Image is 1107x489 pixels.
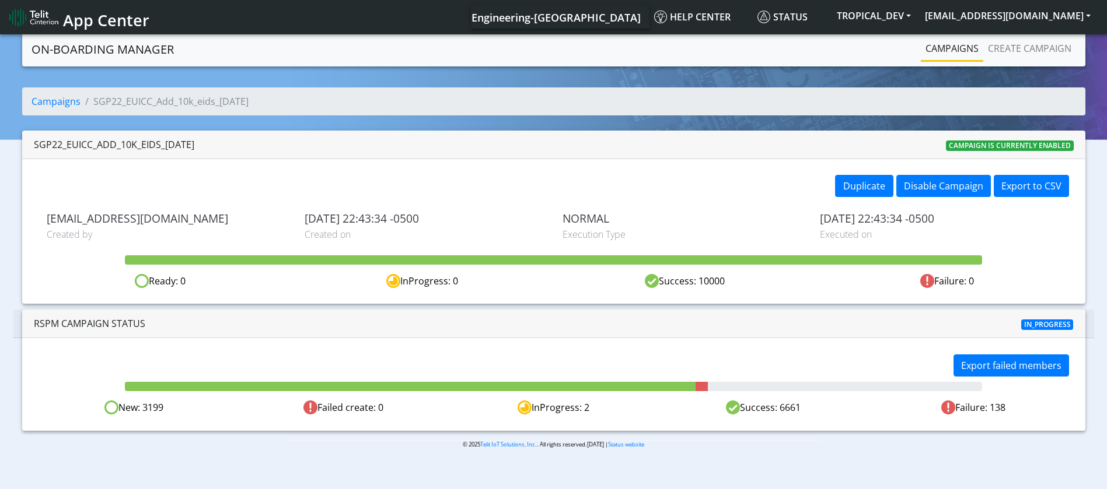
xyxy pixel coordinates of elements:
[830,5,918,26] button: TROPICAL_DEV
[9,5,148,30] a: App Center
[658,400,868,415] div: Success: 6661
[480,441,537,448] a: Telit IoT Solutions, Inc.
[291,274,553,289] div: InProgress: 0
[34,138,194,152] div: SGP22_EUICC_Add_10k_eids_[DATE]
[34,317,145,330] span: RSPM Campaign Status
[816,274,1078,289] div: Failure: 0
[835,175,893,197] button: Duplicate
[921,37,983,60] a: Campaigns
[32,38,174,61] a: On-Boarding Manager
[472,10,641,24] span: Engineering-[GEOGRAPHIC_DATA]
[983,37,1076,60] a: Create campaign
[954,354,1069,377] button: Export failed members
[239,400,449,415] div: Failed create: 0
[654,10,667,23] img: knowledge.svg
[753,5,830,29] a: Status
[920,274,934,288] img: fail.svg
[896,175,991,197] button: Disable Campaign
[649,5,753,29] a: Help center
[563,227,803,241] span: Execution Type
[29,274,291,289] div: Ready: 0
[386,274,400,288] img: in-progress.svg
[32,95,81,108] a: Campaigns
[994,175,1069,197] button: Export to CSV
[449,400,659,415] div: InProgress: 2
[518,400,532,414] img: In progress
[608,441,644,448] a: Status website
[757,10,808,23] span: Status
[285,440,822,449] p: © 2025 . All rights reserved.[DATE] |
[820,212,1060,225] span: [DATE] 22:43:34 -0500
[918,5,1098,26] button: [EMAIL_ADDRESS][DOMAIN_NAME]
[305,212,545,225] span: [DATE] 22:43:34 -0500
[820,227,1060,241] span: Executed on
[81,94,249,108] li: SGP22_EUICC_Add_10k_eids_[DATE]
[22,87,1085,125] nav: breadcrumb
[135,274,149,288] img: ready.svg
[104,400,118,414] img: Ready
[554,274,816,289] div: Success: 10000
[654,10,731,23] span: Help center
[868,400,1078,415] div: Failure: 138
[63,9,149,31] span: App Center
[726,400,740,414] img: Success
[645,274,659,288] img: success.svg
[946,140,1074,151] span: Campaign is currently enabled
[47,212,287,225] span: [EMAIL_ADDRESS][DOMAIN_NAME]
[941,400,955,414] img: Failed
[471,5,640,29] a: Your current platform instance
[757,10,770,23] img: status.svg
[303,400,317,414] img: Failed
[563,212,803,225] span: NORMAL
[29,400,239,415] div: New: 3199
[47,227,287,241] span: Created by
[9,8,58,27] img: logo-telit-cinterion-gw-new.png
[305,227,545,241] span: Created on
[1021,319,1074,330] span: In_progress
